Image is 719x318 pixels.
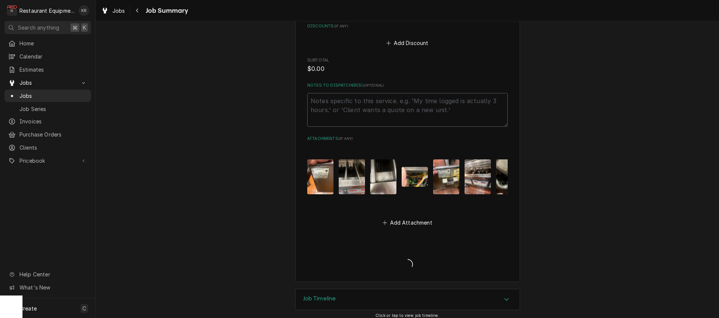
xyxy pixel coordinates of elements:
[296,289,520,310] button: Accordion Details Expand Trigger
[19,39,87,47] span: Home
[19,305,37,312] span: Create
[307,57,508,73] div: Subtotal
[82,304,86,312] span: C
[402,257,413,273] span: Loading...
[79,5,89,16] div: KR
[19,92,87,100] span: Jobs
[19,66,87,73] span: Estimates
[4,21,91,34] button: Search anything⌘K
[83,24,86,31] span: K
[132,4,144,16] button: Navigate back
[307,23,508,48] div: Discounts
[112,7,125,15] span: Jobs
[72,24,78,31] span: ⌘
[375,313,439,318] span: Click or tap to view job timeline.
[307,136,508,228] div: Attachments
[4,50,91,63] a: Calendar
[7,5,17,16] div: Restaurant Equipment Diagnostics's Avatar
[19,7,75,15] div: Restaurant Equipment Diagnostics
[98,4,128,17] a: Jobs
[363,83,384,87] span: ( optional )
[385,37,430,48] button: Add Discount
[4,103,91,115] a: Job Series
[19,105,87,113] span: Job Series
[307,82,508,126] div: Notes to Dispatcher(s)
[307,159,333,194] img: xDPrZxBWTJFLuuGu16Hw
[307,23,508,29] label: Discounts
[19,283,87,291] span: What's New
[339,159,365,194] img: ff4Mh03aRKXhaGOoJw2x
[4,128,91,141] a: Purchase Orders
[144,6,188,16] span: Job Summary
[303,295,336,302] h3: Job Timeline
[79,5,89,16] div: Kelli Robinette's Avatar
[4,268,91,280] a: Go to Help Center
[4,76,91,89] a: Go to Jobs
[4,37,91,49] a: Home
[7,5,17,16] div: R
[19,270,87,278] span: Help Center
[19,79,76,87] span: Jobs
[433,159,459,194] img: BniOVfpIR2iC8IFEmEeG
[4,154,91,167] a: Go to Pricebook
[4,115,91,127] a: Invoices
[19,157,76,165] span: Pricebook
[19,117,87,125] span: Invoices
[18,24,59,31] span: Search anything
[307,65,324,72] span: $0.00
[4,281,91,294] a: Go to What's New
[402,167,428,187] img: EVBJj8KSbexhx4judYvQ
[307,136,508,142] label: Attachments
[4,63,91,76] a: Estimates
[496,159,522,194] img: zNLb0yobTcOpSYW0agTX
[307,57,508,63] span: Subtotal
[465,159,491,194] img: Mdlhf6Y8SoG6zsuAE7nS
[307,64,508,73] span: Subtotal
[19,144,87,151] span: Clients
[307,82,508,88] label: Notes to Dispatcher(s)
[4,141,91,154] a: Clients
[333,24,348,28] span: ( if any )
[338,136,353,141] span: ( if any )
[19,130,87,138] span: Purchase Orders
[370,159,396,194] img: QzZVfUKSCKYgEZFlABK2
[4,90,91,102] a: Jobs
[381,217,434,228] button: Add Attachment
[19,52,87,60] span: Calendar
[295,289,520,310] div: Job Timeline
[296,289,520,310] div: Accordion Header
